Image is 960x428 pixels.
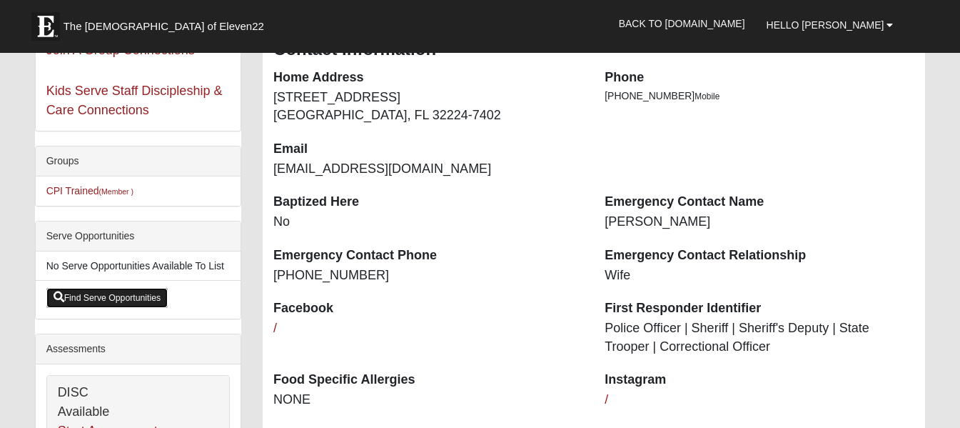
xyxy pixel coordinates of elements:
a: Kids Serve Staff Discipleship & Care Connections [46,84,223,117]
span: Mobile [694,91,719,101]
div: Serve Opportunities [36,222,241,252]
dd: Police Officer | Sheriff | Sheriff's Deputy | State Trooper | Correctional Officer [605,319,914,356]
dt: Baptized Here [273,193,583,211]
span: Hello [PERSON_NAME] [767,19,884,31]
dt: Email [273,140,583,159]
a: Find Serve Opportunities [46,288,168,308]
dd: [PHONE_NUMBER] [273,267,583,285]
a: / [605,392,608,407]
dd: [STREET_ADDRESS] [GEOGRAPHIC_DATA], FL 32224-7402 [273,89,583,125]
dt: Facebook [273,299,583,318]
dd: No [273,213,583,232]
span: The [DEMOGRAPHIC_DATA] of Eleven22 [64,19,264,34]
a: Back to [DOMAIN_NAME] [608,6,756,41]
dt: Instagram [605,371,914,389]
a: CPI Trained(Member ) [46,185,133,196]
a: The [DEMOGRAPHIC_DATA] of Eleven22 [24,5,310,41]
li: No Serve Opportunities Available To List [36,252,241,281]
div: Groups [36,146,241,176]
dt: Food Specific Allergies [273,371,583,389]
dd: [PERSON_NAME] [605,213,914,232]
small: (Member ) [99,187,133,196]
dt: First Responder Identifier [605,299,914,318]
dd: [EMAIL_ADDRESS][DOMAIN_NAME] [273,160,583,179]
a: / [273,321,277,335]
img: Eleven22 logo [31,12,60,41]
dt: Emergency Contact Name [605,193,914,211]
dd: NONE [273,391,583,409]
li: [PHONE_NUMBER] [605,89,914,104]
div: Assessments [36,334,241,364]
a: Hello [PERSON_NAME] [756,7,904,43]
dt: Emergency Contact Phone [273,247,583,265]
dt: Home Address [273,69,583,87]
dd: Wife [605,267,914,285]
dt: Phone [605,69,914,87]
dt: Emergency Contact Relationship [605,247,914,265]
